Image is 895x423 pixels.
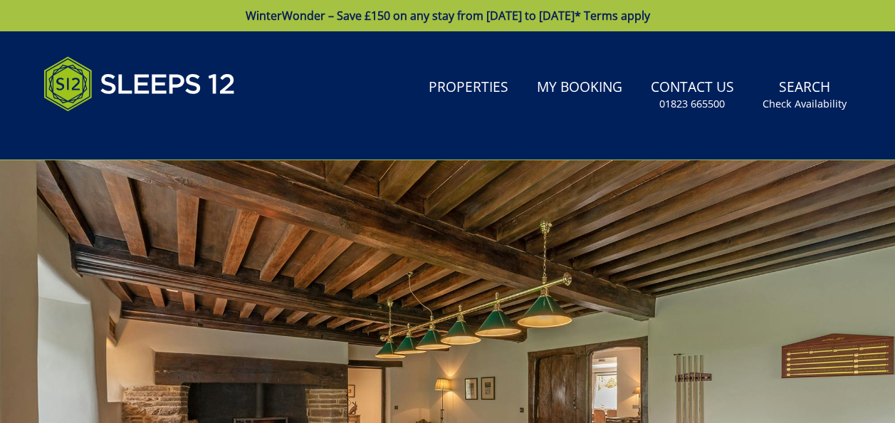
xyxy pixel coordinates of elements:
[43,48,236,120] img: Sleeps 12
[757,72,852,118] a: SearchCheck Availability
[645,72,740,118] a: Contact Us01823 665500
[36,128,186,140] iframe: Customer reviews powered by Trustpilot
[763,97,847,111] small: Check Availability
[659,97,725,111] small: 01823 665500
[423,72,514,104] a: Properties
[531,72,628,104] a: My Booking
